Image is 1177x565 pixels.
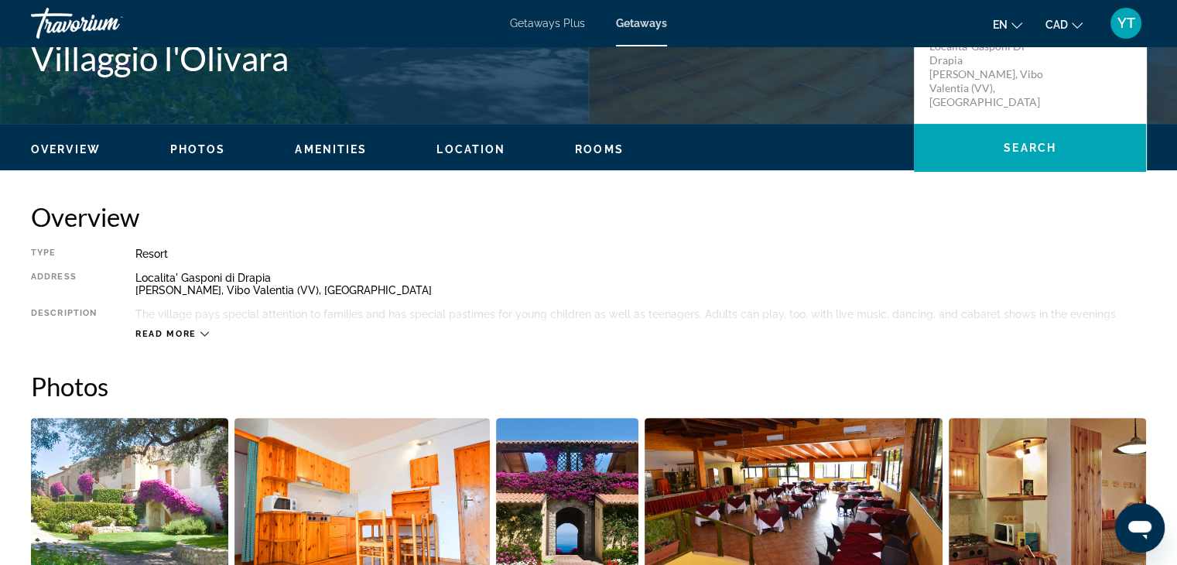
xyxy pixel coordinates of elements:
button: Rooms [575,142,624,156]
button: Change language [993,13,1022,36]
span: Read more [135,329,197,339]
button: Photos [170,142,226,156]
h2: Overview [31,201,1146,232]
span: Search [1004,142,1056,154]
button: Overview [31,142,101,156]
h2: Photos [31,371,1146,402]
iframe: Кнопка запуска окна обмена сообщениями [1115,503,1165,553]
h1: Villaggio l'Olivara [31,38,898,78]
button: Change currency [1045,13,1083,36]
a: Getaways [616,17,667,29]
div: Type [31,248,97,260]
a: Getaways Plus [510,17,585,29]
div: Localita' Gasponi di Drapia [PERSON_NAME], Vibo Valentia (VV), [GEOGRAPHIC_DATA] [135,272,1146,296]
button: Search [914,124,1146,172]
a: Travorium [31,3,186,43]
span: Location [436,143,505,156]
span: Rooms [575,143,624,156]
button: Amenities [295,142,367,156]
span: YT [1117,15,1135,31]
span: en [993,19,1008,31]
span: CAD [1045,19,1068,31]
span: Amenities [295,143,367,156]
button: Read more [135,328,209,340]
button: User Menu [1106,7,1146,39]
div: Description [31,308,97,320]
span: Overview [31,143,101,156]
div: Address [31,272,97,296]
span: Photos [170,143,226,156]
div: Resort [135,248,1146,260]
p: Localita' Gasponi di Drapia [PERSON_NAME], Vibo Valentia (VV), [GEOGRAPHIC_DATA] [929,39,1053,109]
button: Location [436,142,505,156]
